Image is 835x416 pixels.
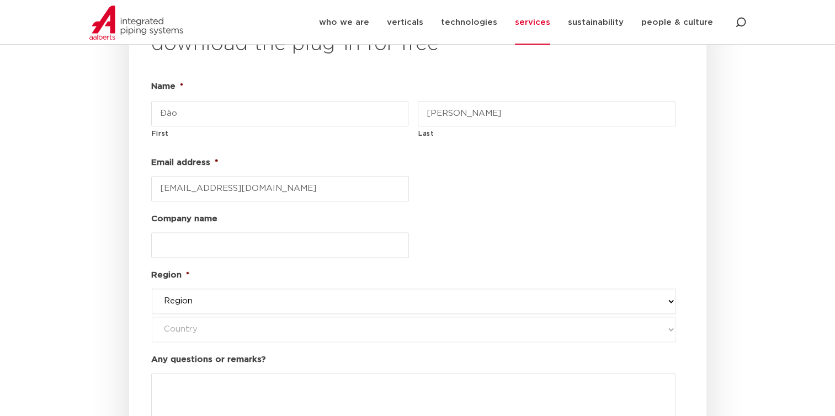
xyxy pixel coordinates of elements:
[151,157,218,168] label: Email address
[151,354,265,365] label: Any questions or remarks?
[152,127,409,140] label: First
[151,214,217,225] label: Company name
[418,127,676,140] label: Last
[151,31,684,58] h2: download the plug-in for free
[151,270,189,281] label: Region
[151,81,183,92] label: Name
